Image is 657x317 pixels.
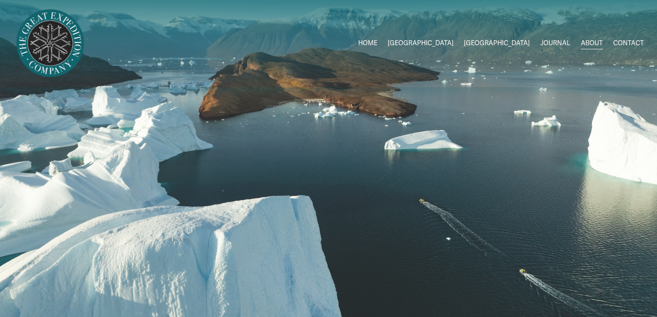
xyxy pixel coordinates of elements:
a: JOURNAL [540,37,570,50]
a: folder dropdown [464,37,530,50]
a: folder dropdown [388,37,454,50]
a: HOME [358,37,377,50]
span: [GEOGRAPHIC_DATA] [464,37,530,49]
img: Arctic Expeditions [13,6,87,80]
a: CONTACT [613,37,644,50]
span: [GEOGRAPHIC_DATA] [388,37,454,49]
a: ABOUT [581,37,603,50]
